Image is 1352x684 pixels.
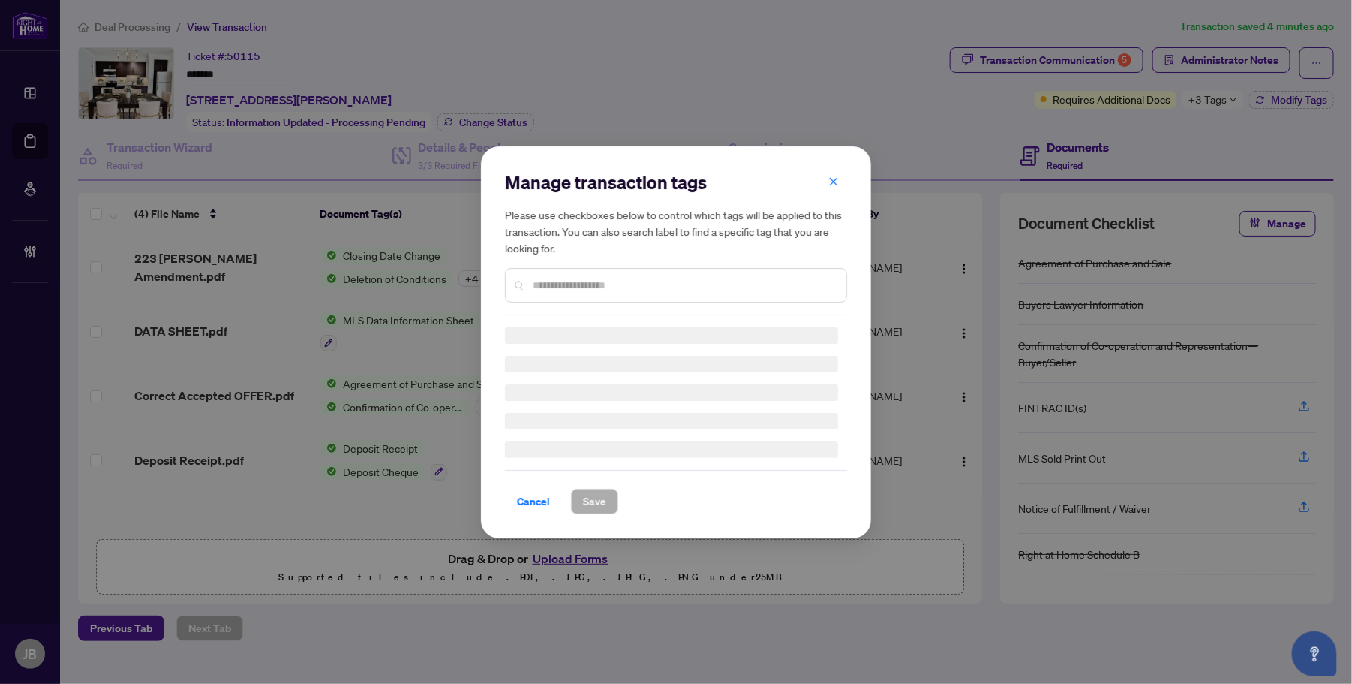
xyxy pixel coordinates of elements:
[505,489,562,514] button: Cancel
[828,176,839,186] span: close
[517,490,550,514] span: Cancel
[1292,631,1337,676] button: Open asap
[505,206,847,256] h5: Please use checkboxes below to control which tags will be applied to this transaction. You can al...
[571,489,618,514] button: Save
[505,170,847,194] h2: Manage transaction tags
